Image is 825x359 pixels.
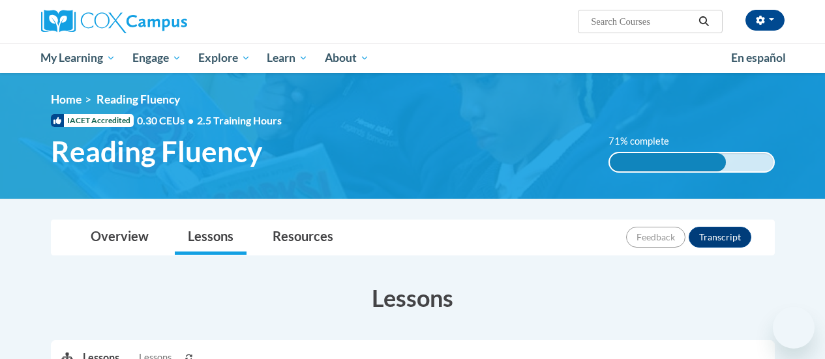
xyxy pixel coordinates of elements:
[51,114,134,127] span: IACET Accredited
[41,10,276,33] a: Cox Campus
[590,14,694,29] input: Search Courses
[608,134,683,149] label: 71% complete
[325,50,369,66] span: About
[258,43,316,73] a: Learn
[31,43,794,73] div: Main menu
[190,43,259,73] a: Explore
[694,14,713,29] button: Search
[124,43,190,73] a: Engage
[33,43,125,73] a: My Learning
[745,10,785,31] button: Account Settings
[731,51,786,65] span: En español
[626,227,685,248] button: Feedback
[723,44,794,72] a: En español
[175,220,247,255] a: Lessons
[267,50,308,66] span: Learn
[41,10,187,33] img: Cox Campus
[610,153,726,171] div: 71% complete
[198,50,250,66] span: Explore
[40,50,115,66] span: My Learning
[260,220,346,255] a: Resources
[51,134,262,169] span: Reading Fluency
[689,227,751,248] button: Transcript
[78,220,162,255] a: Overview
[132,50,181,66] span: Engage
[188,114,194,126] span: •
[51,281,775,314] h3: Lessons
[137,113,197,128] span: 0.30 CEUs
[197,114,282,126] span: 2.5 Training Hours
[97,93,180,106] span: Reading Fluency
[51,93,82,106] a: Home
[773,307,815,349] iframe: Button to launch messaging window
[316,43,378,73] a: About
